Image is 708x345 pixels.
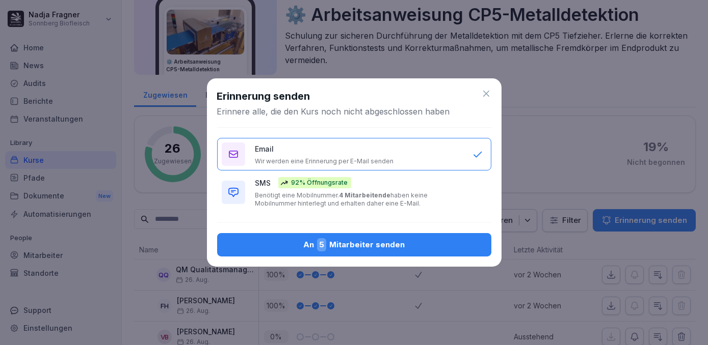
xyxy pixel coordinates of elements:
[255,191,462,208] p: Benötigt eine Mobilnummer. haben keine Mobilnummer hinterlegt und erhalten daher eine E-Mail.
[317,238,326,251] span: 5
[217,89,310,104] h1: Erinnerung senden
[255,157,394,165] p: Wir werden eine Erinnerung per E-Mail senden
[292,178,348,187] p: 92% Öffnungsrate
[217,233,491,256] button: An5Mitarbeiter senden
[255,178,271,188] p: SMS
[217,106,450,117] p: Erinnere alle, die den Kurs noch nicht abgeschlossen haben
[225,238,483,251] div: An Mitarbeiter senden
[255,143,274,154] p: Email
[339,191,391,199] b: 4 Mitarbeitende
